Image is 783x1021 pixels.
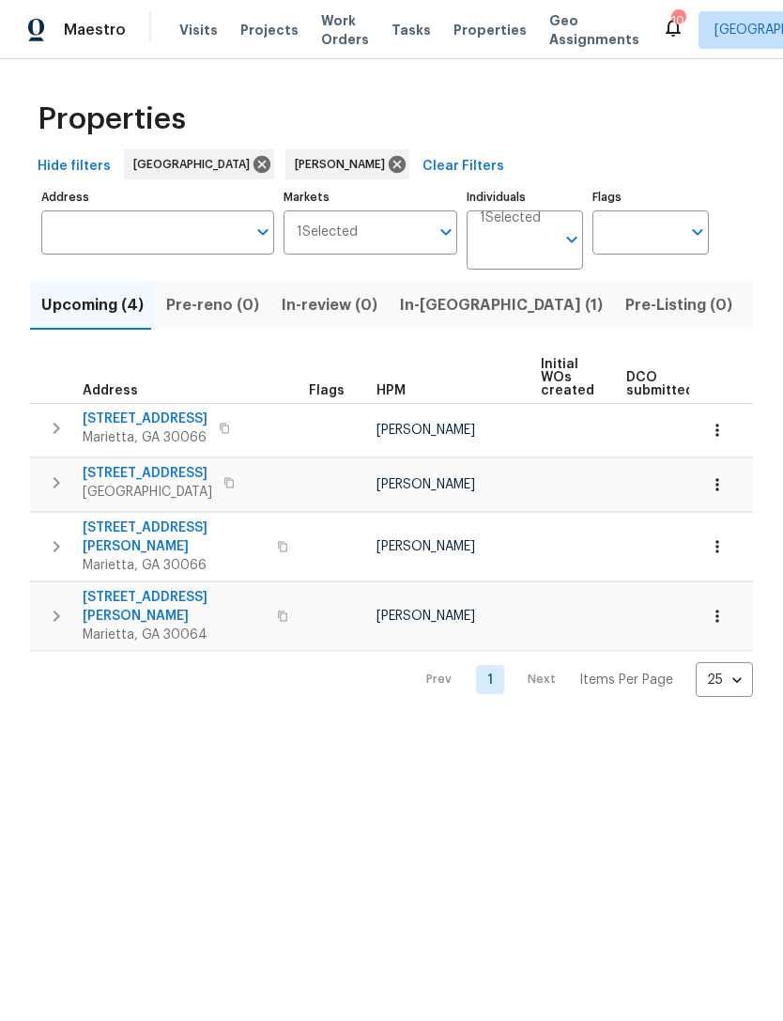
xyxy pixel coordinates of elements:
div: [PERSON_NAME] [285,149,409,179]
span: [STREET_ADDRESS][PERSON_NAME] [83,518,266,556]
button: Hide filters [30,149,118,184]
span: Projects [240,21,299,39]
span: [GEOGRAPHIC_DATA] [83,483,212,502]
div: [GEOGRAPHIC_DATA] [124,149,274,179]
span: Properties [38,110,186,129]
span: Clear Filters [422,155,504,178]
span: [PERSON_NAME] [376,610,475,623]
span: Marietta, GA 30066 [83,428,207,447]
span: [PERSON_NAME] [376,540,475,553]
span: Pre-reno (0) [166,292,259,318]
span: [STREET_ADDRESS] [83,410,207,428]
span: Tasks [391,23,431,37]
button: Clear Filters [415,149,512,184]
span: Hide filters [38,155,111,178]
span: DCO submitted [626,371,694,397]
span: Geo Assignments [549,11,639,49]
span: In-[GEOGRAPHIC_DATA] (1) [400,292,603,318]
span: In-review (0) [282,292,377,318]
label: Markets [284,192,458,203]
div: 25 [696,656,753,704]
span: Flags [309,384,345,397]
div: 104 [671,11,684,30]
span: HPM [376,384,406,397]
span: [STREET_ADDRESS][PERSON_NAME] [83,588,266,626]
span: Work Orders [321,11,369,49]
span: [PERSON_NAME] [376,478,475,491]
span: Marietta, GA 30066 [83,556,266,575]
span: Initial WOs created [541,358,594,397]
nav: Pagination Navigation [408,662,753,697]
span: Pre-Listing (0) [625,292,732,318]
button: Open [684,219,711,245]
button: Open [433,219,459,245]
span: Address [83,384,138,397]
span: [PERSON_NAME] [295,155,392,174]
span: 1 Selected [480,210,541,226]
span: [PERSON_NAME] [376,424,475,437]
span: Upcoming (4) [41,292,144,318]
label: Individuals [467,192,583,203]
span: Marietta, GA 30064 [83,626,266,644]
a: Goto page 1 [476,665,504,694]
span: 1 Selected [297,224,358,240]
span: Properties [453,21,527,39]
span: Visits [179,21,218,39]
label: Flags [592,192,709,203]
span: [STREET_ADDRESS] [83,464,212,483]
span: Maestro [64,21,126,39]
label: Address [41,192,274,203]
button: Open [250,219,276,245]
span: [GEOGRAPHIC_DATA] [133,155,257,174]
button: Open [559,226,585,253]
p: Items Per Page [579,671,673,689]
